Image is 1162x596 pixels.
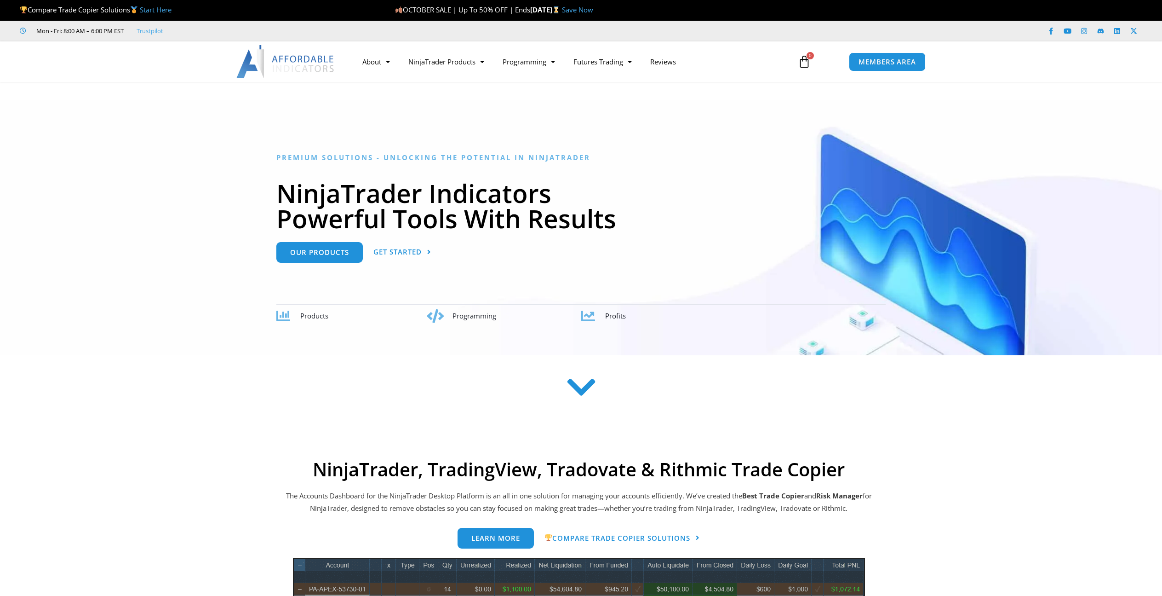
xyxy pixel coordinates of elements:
[290,249,349,256] span: Our Products
[452,311,496,320] span: Programming
[641,51,685,72] a: Reviews
[285,490,873,515] p: The Accounts Dashboard for the NinjaTrader Desktop Platform is an all in one solution for managin...
[807,52,814,59] span: 0
[545,534,552,541] img: 🏆
[849,52,926,71] a: MEMBERS AREA
[236,45,335,78] img: LogoAI | Affordable Indicators – NinjaTrader
[471,535,520,542] span: Learn more
[562,5,593,14] a: Save Now
[20,5,172,14] span: Compare Trade Copier Solutions
[276,180,886,231] h1: NinjaTrader Indicators Powerful Tools With Results
[530,5,562,14] strong: [DATE]
[493,51,564,72] a: Programming
[816,491,863,500] strong: Risk Manager
[544,534,690,542] span: Compare Trade Copier Solutions
[131,6,137,13] img: 🥇
[276,153,886,162] h6: Premium Solutions - Unlocking the Potential in NinjaTrader
[399,51,493,72] a: NinjaTrader Products
[553,6,560,13] img: ⌛
[784,48,824,75] a: 0
[458,528,534,549] a: Learn more
[353,51,787,72] nav: Menu
[605,311,626,320] span: Profits
[300,311,328,320] span: Products
[34,25,124,36] span: Mon - Fri: 8:00 AM – 6:00 PM EST
[742,491,804,500] b: Best Trade Copier
[140,5,172,14] a: Start Here
[859,58,916,65] span: MEMBERS AREA
[353,51,399,72] a: About
[20,6,27,13] img: 🏆
[276,242,363,263] a: Our Products
[373,249,422,255] span: Get Started
[395,6,402,13] img: 🍂
[285,458,873,480] h2: NinjaTrader, TradingView, Tradovate & Rithmic Trade Copier
[564,51,641,72] a: Futures Trading
[544,528,700,549] a: 🏆Compare Trade Copier Solutions
[395,5,530,14] span: OCTOBER SALE | Up To 50% OFF | Ends
[137,25,163,36] a: Trustpilot
[373,242,431,263] a: Get Started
